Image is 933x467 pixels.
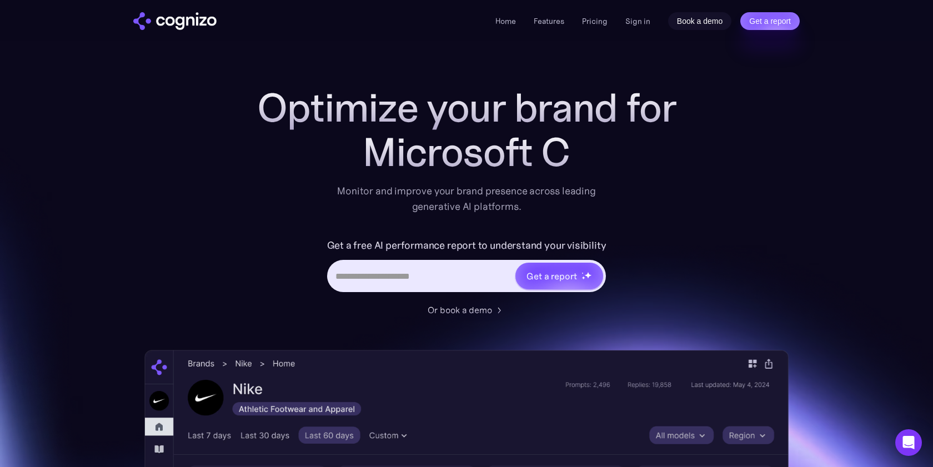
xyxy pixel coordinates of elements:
img: star [581,276,585,280]
img: cognizo logo [133,12,217,30]
a: Sign in [625,14,650,28]
div: Get a report [526,269,576,283]
div: Monitor and improve your brand presence across leading generative AI platforms. [330,183,603,214]
a: Home [495,16,516,26]
form: Hero URL Input Form [327,237,606,298]
a: Get a reportstarstarstar [514,262,604,290]
a: Book a demo [668,12,732,30]
img: star [584,272,591,279]
a: Features [534,16,564,26]
div: Open Intercom Messenger [895,429,922,456]
a: Or book a demo [428,303,505,317]
label: Get a free AI performance report to understand your visibility [327,237,606,254]
a: Pricing [582,16,608,26]
div: Or book a demo [428,303,492,317]
div: Microsoft C [244,130,689,174]
a: Get a report [740,12,800,30]
img: star [581,272,583,274]
a: home [133,12,217,30]
h1: Optimize your brand for [244,86,689,130]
